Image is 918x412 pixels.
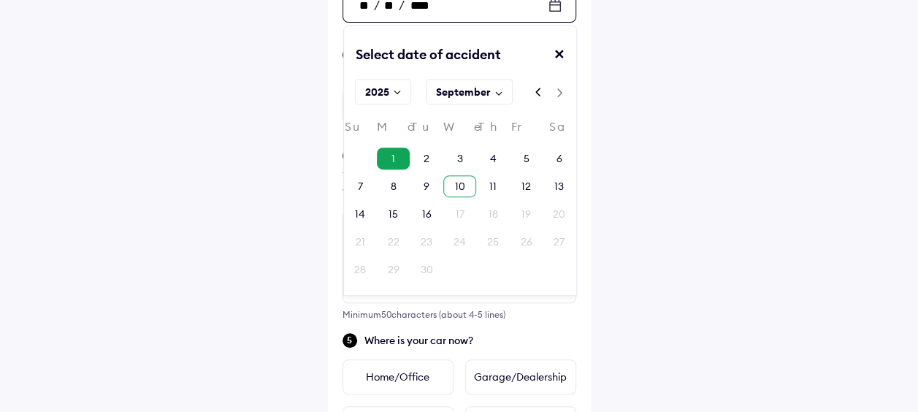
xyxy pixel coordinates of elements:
div: 12 [521,179,531,194]
div: 5 [523,151,529,166]
div: 30 [421,262,433,277]
div: Tu [410,121,443,140]
div: 11 [489,179,497,194]
div: 1 [391,151,395,166]
div: 16 [422,207,432,221]
div: 15 [389,207,398,221]
div: 20 [553,207,565,221]
div: 9 [424,179,429,194]
div: 24 [454,234,466,249]
div: September [435,85,490,99]
div: Sa [543,121,575,140]
div: We [443,121,476,140]
div: 21 [356,234,365,249]
div: Fr [510,121,543,140]
div: 27 [554,234,565,249]
div: 8 [391,179,397,194]
div: 18 [488,207,497,221]
div: 4 [489,151,496,166]
div: 17 [455,207,464,221]
span: Where is your car now? [364,333,576,348]
div: Select date of accident [344,46,501,75]
div: Yes [343,88,454,123]
div: 14 [355,207,365,221]
div: Mo [377,121,410,140]
div: Minimum 50 characters (about 4-5 lines) [343,309,576,320]
div: 26 [520,234,532,249]
div: Garage/Dealership [465,359,576,394]
div: 3 [456,151,462,166]
div: 10 [454,179,464,194]
div: 2025 [364,85,389,99]
div: 7 [358,179,363,194]
div: 22 [388,234,399,249]
div: 2 [424,151,429,166]
div: 29 [388,262,399,277]
div: Home/Office [343,359,454,394]
div: 19 [521,207,531,221]
div: 23 [421,234,432,249]
div: Tell us how the accident happened and which parts of your car were damaged to help us speed up yo... [343,169,576,198]
div: Su [344,121,377,140]
div: 28 [354,262,366,277]
div: 6 [556,151,562,166]
div: ✕ [554,46,576,75]
div: 13 [554,179,564,194]
div: Th [476,121,509,140]
div: 25 [487,234,499,249]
